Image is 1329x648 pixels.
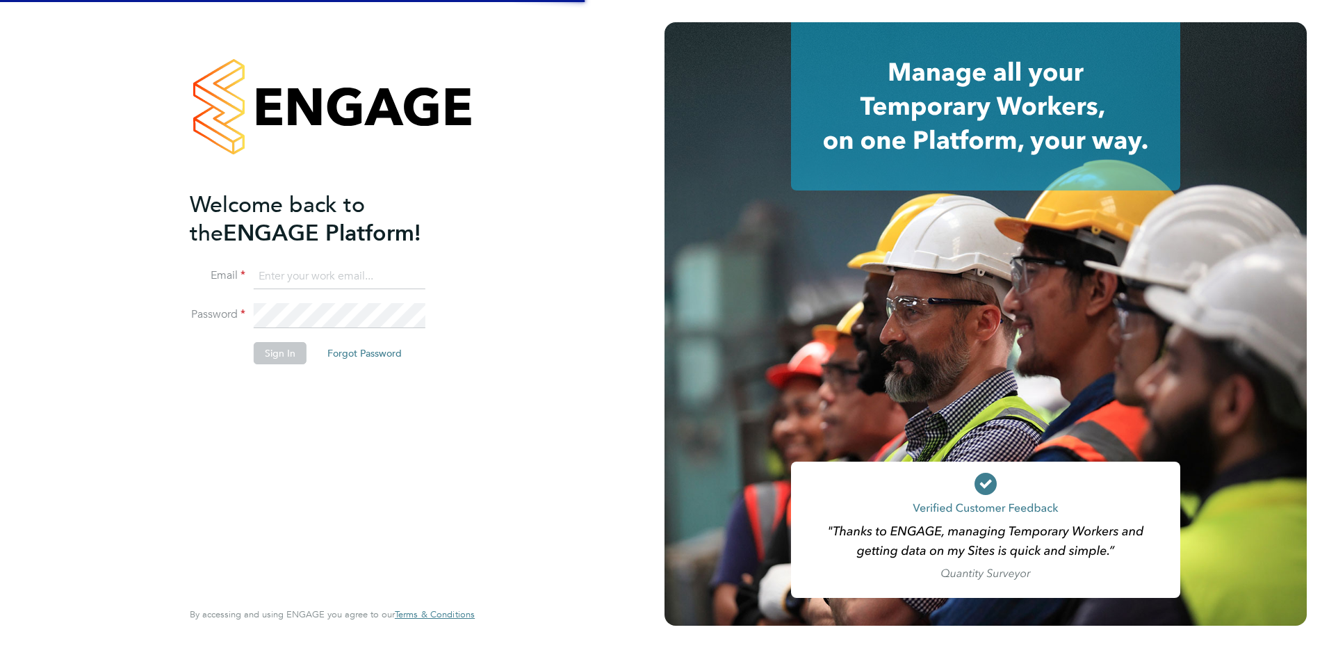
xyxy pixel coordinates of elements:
[395,608,475,620] span: Terms & Conditions
[254,342,307,364] button: Sign In
[254,264,425,289] input: Enter your work email...
[190,608,475,620] span: By accessing and using ENGAGE you agree to our
[190,268,245,283] label: Email
[190,191,365,247] span: Welcome back to the
[190,191,461,248] h2: ENGAGE Platform!
[395,609,475,620] a: Terms & Conditions
[190,307,245,322] label: Password
[316,342,413,364] button: Forgot Password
